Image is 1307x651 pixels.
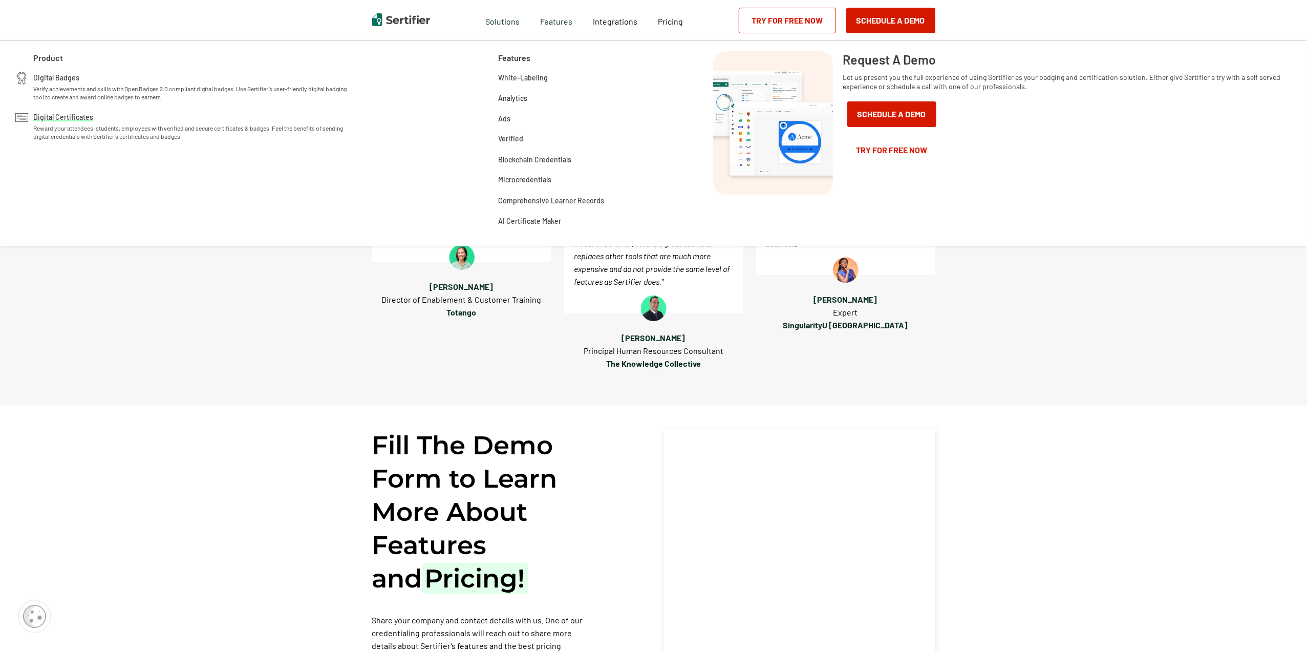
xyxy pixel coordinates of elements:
span: Pricing! [422,563,528,594]
img: Digital Certificates Icon [15,111,28,124]
a: Analytics [498,92,527,102]
a: AI Certificate Maker [498,215,561,225]
a: Microcredentials [498,174,551,184]
a: Digital CertificatesReward your attendees, students, employees with verified and secure certifica... [33,111,356,140]
span: Integrations [593,16,637,26]
img: Digital Badges Icon [15,72,28,85]
p: [PERSON_NAME] [430,280,494,293]
p: Totango [447,306,477,319]
a: Ads [498,113,510,123]
span: Verified [498,133,523,144]
p: Expert [833,306,858,319]
span: Digital Certificates [33,111,93,121]
span: Verify achievements and skills with Open Badges 2.0 compliant digital badges. Use Sertifier’s use... [33,85,356,101]
p: “Anyone in the training and coaching business or hosts online courses on a Learning Management Sy... [564,188,743,313]
a: White-Labeling [498,72,548,82]
a: Try for Free Now [739,8,836,33]
iframe: Chat Widget [1256,602,1307,651]
span: Reward your attendees, students, employees with verified and secure certificates & badges. Feel t... [33,124,356,140]
a: Pricing [658,14,683,27]
span: Features [498,51,530,64]
a: Comprehensive Learner Records [498,195,604,205]
p: SingularityU [GEOGRAPHIC_DATA] [783,319,908,331]
p: [PERSON_NAME] [622,331,685,344]
img: Feras N. Zeidan [641,296,667,321]
img: Kristin Lisson [449,244,475,270]
span: Let us present you the full experience of using Sertifier as your badging and certification solut... [843,73,1281,91]
button: Schedule a Demo [846,8,935,33]
span: Microcredentials [498,174,551,185]
h2: Fill The Demo Form to Learn More About Features and [372,429,589,595]
a: Try for Free Now [843,137,940,163]
a: Verified [498,133,523,143]
span: Digital Badges [33,72,79,82]
span: Features [540,14,572,27]
p: The Knowledge Collective [606,357,701,370]
span: Request A Demo [843,51,936,68]
span: Pricing [658,16,683,26]
img: Request A Demo [713,51,833,195]
a: Digital BadgesVerify achievements and skills with Open Badges 2.0 compliant digital badges. Use S... [33,72,356,101]
p: Principal Human Resources Consultant [584,344,723,357]
span: Solutions [485,14,520,27]
a: Integrations [593,14,637,27]
a: Blockchain Credentials [498,154,571,164]
span: Product [33,51,63,64]
img: Ozioma Egwuonwu [833,257,859,283]
p: [PERSON_NAME] [814,293,877,306]
img: Sertifier | Digital Credentialing Platform [372,13,430,26]
p: Director of Enablement & Customer Training [382,293,542,306]
img: Cookie Popup Icon [23,605,46,628]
